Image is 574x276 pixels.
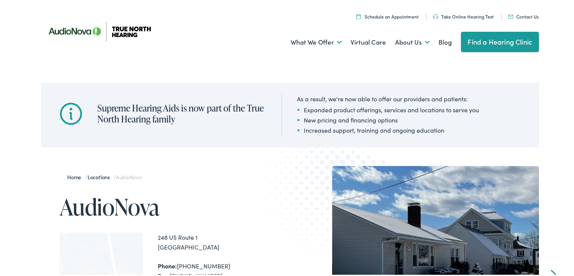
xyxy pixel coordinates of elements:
img: Icon symbolizing a calendar in color code ffb348 [356,12,361,17]
div: As a result, we're now able to offer our providers and patients: [297,93,479,102]
li: Increased support, training and ongoing education [297,124,479,133]
a: Find a Hearing Clinic [461,30,539,51]
img: Headphones icon in color code ffb348 [433,13,438,17]
span: AudioNova [116,172,142,179]
a: Take Online Hearing Test [433,12,494,18]
h1: AudioNova [60,193,290,218]
a: What We Offer [291,27,342,55]
strong: Phone: [158,260,177,268]
img: Mail icon in color code ffb348, used for communication purposes [508,13,513,17]
a: Contact Us [508,12,539,18]
a: About Us [395,27,429,55]
a: Home [67,172,85,179]
a: Virtual Care [351,27,386,55]
a: Locations [88,172,114,179]
span: / / [67,172,142,179]
li: Expanded product offerings, services and locations to serve you [297,104,479,113]
a: Blog [439,27,452,55]
li: New pricing and financing options [297,114,479,123]
h2: Supreme Hearing Aids is now part of the True North Hearing family [97,101,266,123]
div: 248 US Route 1 [GEOGRAPHIC_DATA] [158,231,290,250]
a: Schedule an Appointment [356,12,419,18]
